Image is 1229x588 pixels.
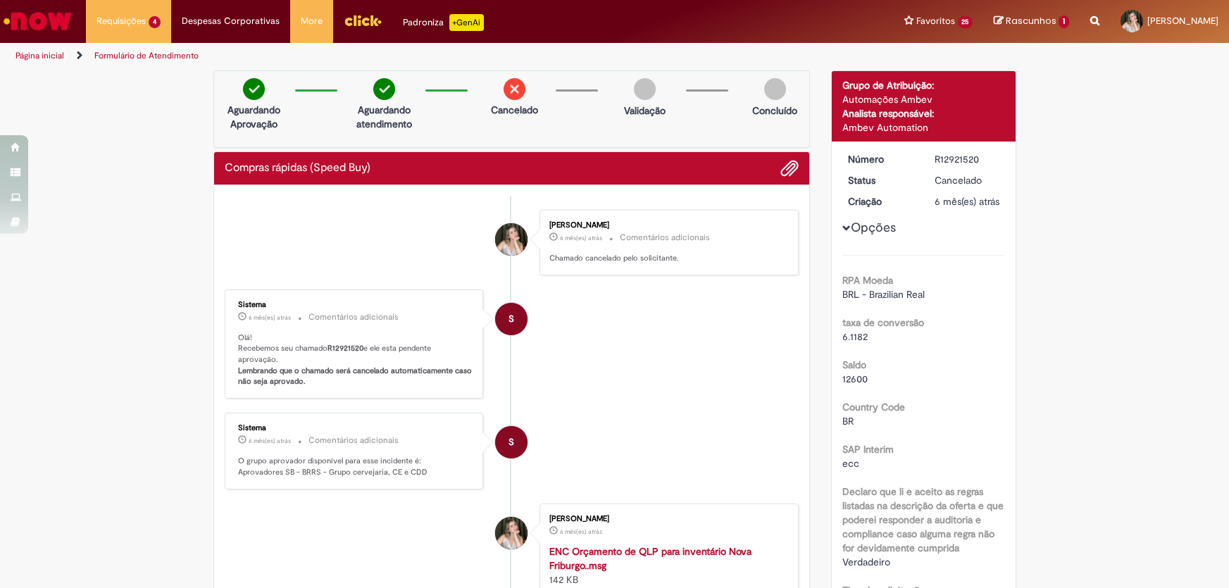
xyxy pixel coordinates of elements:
div: Sistema [238,424,473,432]
a: Página inicial [15,50,64,61]
a: Formulário de Atendimento [94,50,199,61]
span: 6 mês(es) atrás [249,313,291,322]
b: SAP Interim [842,443,894,456]
p: O grupo aprovador disponível para esse incidente é: Aprovadores SB - BRRS - Grupo cervejaria, CE ... [238,456,473,477]
div: Analista responsável: [842,106,1005,120]
img: check-circle-green.png [243,78,265,100]
a: ENC Orçamento de QLP para inventário Nova Friburgo..msg [549,545,751,572]
div: R12921520 [935,152,1000,166]
time: 09/04/2025 16:42:47 [249,437,291,445]
img: click_logo_yellow_360x200.png [344,10,382,31]
h2: Compras rápidas (Speed Buy) Histórico de tíquete [225,162,370,175]
span: 1 [1059,15,1069,28]
div: System [495,426,528,458]
small: Comentários adicionais [620,232,710,244]
ul: Trilhas de página [11,43,809,69]
time: 09/04/2025 16:42:50 [249,313,291,322]
span: S [509,425,514,459]
span: BR [842,415,854,427]
img: img-circle-grey.png [634,78,656,100]
span: More [301,14,323,28]
img: check-circle-green.png [373,78,395,100]
span: BRL - Brazilian Real [842,288,925,301]
span: Favoritos [916,14,955,28]
dt: Número [837,152,924,166]
span: ecc [842,457,859,470]
img: img-circle-grey.png [764,78,786,100]
span: Requisições [96,14,146,28]
div: Ambev Automation [842,120,1005,135]
time: 09/04/2025 16:42:39 [935,195,999,208]
dt: Status [837,173,924,187]
a: Rascunhos [994,15,1069,28]
span: 4 [149,16,161,28]
span: S [509,302,514,336]
button: Adicionar anexos [780,159,799,177]
p: Concluído [752,104,797,118]
span: Rascunhos [1006,14,1056,27]
div: Flavia Eduarda Barreto Santanna [495,517,528,549]
div: [PERSON_NAME] [549,515,784,523]
b: taxa de conversão [842,316,924,329]
img: remove.png [504,78,525,100]
time: 09/04/2025 16:42:26 [560,527,602,536]
p: Cancelado [491,103,538,117]
div: 142 KB [549,544,784,587]
div: Cancelado [935,173,1000,187]
span: [PERSON_NAME] [1147,15,1218,27]
b: R12921520 [327,343,363,354]
span: Despesas Corporativas [182,14,280,28]
div: Grupo de Atribuição: [842,78,1005,92]
img: ServiceNow [1,7,74,35]
div: Flavia Eduarda Barreto Santanna [495,223,528,256]
div: System [495,303,528,335]
dt: Criação [837,194,924,208]
p: Aguardando Aprovação [220,103,288,131]
b: Declaro que li e aceito as regras listadas na descrição da oferta e que poderei responder a audit... [842,485,1004,554]
div: 09/04/2025 16:42:39 [935,194,1000,208]
b: RPA Moeda [842,274,893,287]
div: Sistema [238,301,473,309]
p: Olá! Recebemos seu chamado e ele esta pendente aprovação. [238,332,473,388]
span: 6 mês(es) atrás [935,195,999,208]
span: 6.1182 [842,330,868,343]
div: Padroniza [403,14,484,31]
p: +GenAi [449,14,484,31]
div: [PERSON_NAME] [549,221,784,230]
p: Validação [624,104,666,118]
span: 6 mês(es) atrás [560,527,602,536]
p: Aguardando atendimento [350,103,418,131]
span: 6 mês(es) atrás [249,437,291,445]
b: Lembrando que o chamado será cancelado automaticamente caso não seja aprovado. [238,365,474,387]
div: Automações Ambev [842,92,1005,106]
b: Country Code [842,401,905,413]
span: 6 mês(es) atrás [560,234,602,242]
p: Chamado cancelado pelo solicitante. [549,253,784,264]
span: 25 [958,16,973,28]
b: Saldo [842,358,866,371]
span: Verdadeiro [842,556,890,568]
span: 12600 [842,373,868,385]
small: Comentários adicionais [308,311,399,323]
small: Comentários adicionais [308,434,399,446]
time: 10/04/2025 15:16:49 [560,234,602,242]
